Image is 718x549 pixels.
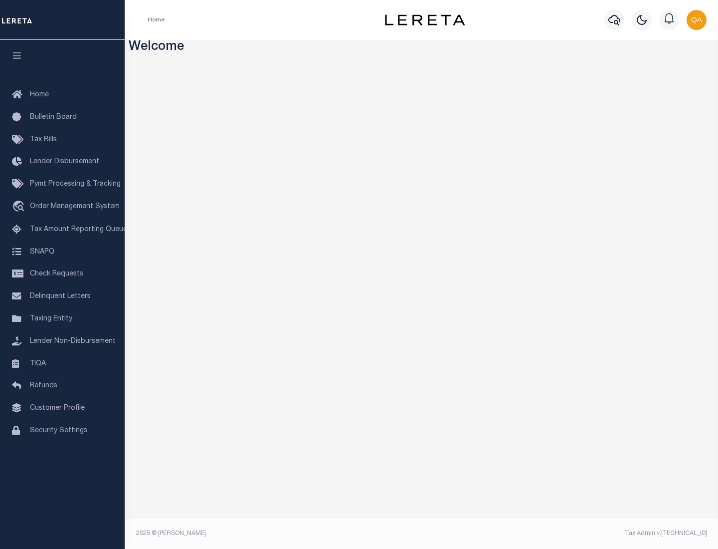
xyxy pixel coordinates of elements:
span: Bulletin Board [30,114,77,121]
i: travel_explore [12,201,28,214]
span: Delinquent Letters [30,293,91,300]
span: Customer Profile [30,405,85,412]
span: Check Requests [30,271,83,277]
li: Home [148,15,165,24]
span: Refunds [30,382,57,389]
span: Order Management System [30,203,120,210]
span: Taxing Entity [30,315,72,322]
span: Lender Disbursement [30,158,99,165]
span: Security Settings [30,427,87,434]
span: Lender Non-Disbursement [30,338,116,345]
div: 2025 © [PERSON_NAME]. [129,529,422,538]
div: Tax Admin v.[TECHNICAL_ID] [429,529,707,538]
span: TIQA [30,360,46,367]
h3: Welcome [129,40,715,55]
span: Pymt Processing & Tracking [30,181,121,188]
span: Tax Amount Reporting Queue [30,226,127,233]
span: Home [30,91,49,98]
span: Tax Bills [30,136,57,143]
img: logo-dark.svg [385,14,465,25]
img: svg+xml;base64,PHN2ZyB4bWxucz0iaHR0cDovL3d3dy53My5vcmcvMjAwMC9zdmciIHBvaW50ZXItZXZlbnRzPSJub25lIi... [687,10,707,30]
span: SNAPQ [30,248,54,255]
